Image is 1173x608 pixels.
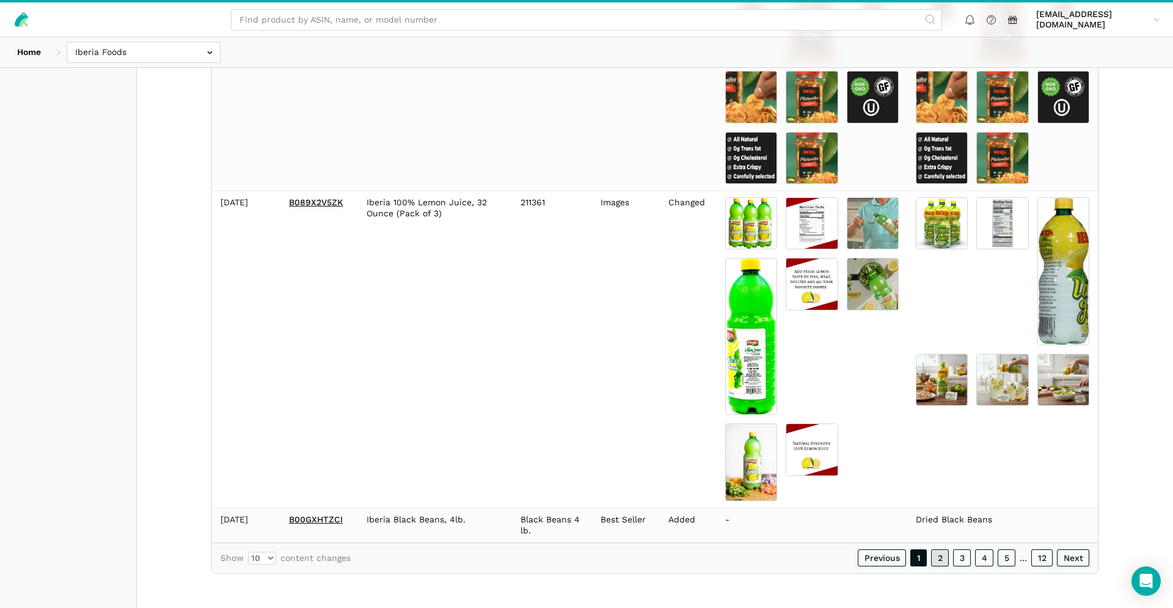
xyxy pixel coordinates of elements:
a: [EMAIL_ADDRESS][DOMAIN_NAME] [1032,7,1164,32]
img: 71XUkh9Mq1L.jpg [1037,354,1089,406]
a: 1 [910,549,927,566]
img: 710J+y-8IaL.jpg [786,423,838,475]
a: 2 [931,549,949,566]
a: 3 [953,549,971,566]
img: 61wh++on+cL.jpg [916,132,968,184]
img: 51E27rt92dL.jpg [1037,71,1089,123]
img: 71-9HB+vJaL.jpg [976,132,1028,184]
img: 61o6DuSwsyL.jpg [786,71,838,123]
div: Open Intercom Messenger [1131,566,1161,596]
td: [DATE] [212,191,280,508]
img: 814rro0dXkL.jpg [725,197,777,249]
img: 719ZSk2B4QL.jpg [847,197,899,249]
img: 71POB70hNYL.jpg [786,258,838,310]
img: 71-1EXcIO3L.jpg [916,354,968,406]
input: Find product by ASIN, name, or model number [231,9,942,31]
a: Next [1057,549,1089,566]
img: 61aK5HHHSqL.jpg [916,71,968,123]
a: B089X2V5ZK [289,197,343,207]
img: 71i0NXutC-S.jpg [725,423,777,501]
img: 71ZGSDy+RgL.jpg [1037,197,1089,345]
a: 12 [1031,549,1053,566]
img: 7163MAZ4UFL.jpg [976,354,1028,406]
img: 71ibLbq3p7L.jpg [976,197,1028,249]
td: Best Seller [592,508,660,543]
img: 81cqcx6QeTL.jpg [916,197,968,249]
td: Images [592,191,660,508]
input: Iberia Foods [67,42,221,63]
img: 61o6DuSwsyL.jpg [976,71,1028,123]
td: Black Beans 4 lb. [512,508,592,543]
a: Previous [858,549,906,566]
td: [DATE] [212,508,280,543]
img: 71-9HB+vJaL.jpg [786,132,838,184]
img: 61McbC157cL.jpg [725,258,777,415]
span: … [1020,553,1027,564]
a: 5 [998,549,1015,566]
img: 61aK5HHHSqL.jpg [725,71,777,123]
td: - [717,508,907,543]
span: [EMAIL_ADDRESS][DOMAIN_NAME] [1036,9,1149,31]
td: Dried Black Beans [907,508,1098,543]
a: B00GXHTZCI [289,515,343,524]
td: 211361 [512,191,592,508]
img: 51E27rt92dL.jpg [847,71,899,123]
td: Changed [660,191,717,508]
label: Show content changes [221,552,351,565]
td: Added [660,508,717,543]
img: 71oRA5eQ0xL.jpg [786,197,838,249]
a: 4 [975,549,993,566]
a: Home [9,42,49,63]
td: Iberia Black Beans, 4lb. [358,508,512,543]
img: 61wh++on+cL.jpg [725,132,777,184]
select: Showcontent changes [248,552,276,565]
td: Iberia 100% Lemon Juice, 32 Ounce (Pack of 3) [358,191,512,508]
img: 71vVCfURnlL.jpg [847,258,899,310]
